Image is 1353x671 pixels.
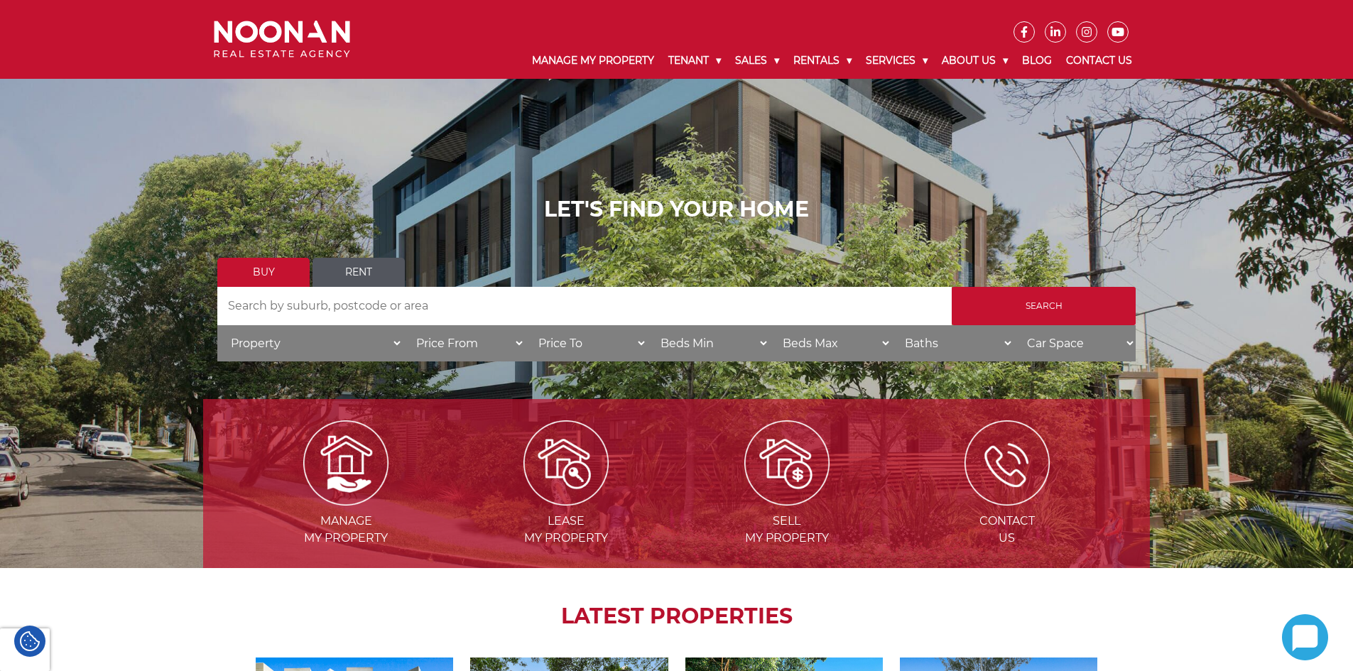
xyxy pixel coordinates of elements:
[952,287,1136,325] input: Search
[239,604,1114,629] h2: LATEST PROPERTIES
[457,455,675,545] a: Lease my property Leasemy Property
[898,513,1116,547] span: Contact Us
[237,455,455,545] a: Manage my Property Managemy Property
[965,420,1050,506] img: ICONS
[523,420,609,506] img: Lease my property
[237,513,455,547] span: Manage my Property
[14,626,45,657] div: Cookie Settings
[303,420,388,506] img: Manage my Property
[898,455,1116,545] a: ICONS ContactUs
[525,43,661,79] a: Manage My Property
[935,43,1015,79] a: About Us
[217,197,1136,222] h1: LET'S FIND YOUR HOME
[661,43,728,79] a: Tenant
[1015,43,1059,79] a: Blog
[313,258,405,287] a: Rent
[786,43,859,79] a: Rentals
[859,43,935,79] a: Services
[728,43,786,79] a: Sales
[678,455,896,545] a: Sell my property Sellmy Property
[217,258,310,287] a: Buy
[678,513,896,547] span: Sell my Property
[744,420,830,506] img: Sell my property
[214,21,350,58] img: Noonan Real Estate Agency
[1059,43,1139,79] a: Contact Us
[457,513,675,547] span: Lease my Property
[217,287,952,325] input: Search by suburb, postcode or area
